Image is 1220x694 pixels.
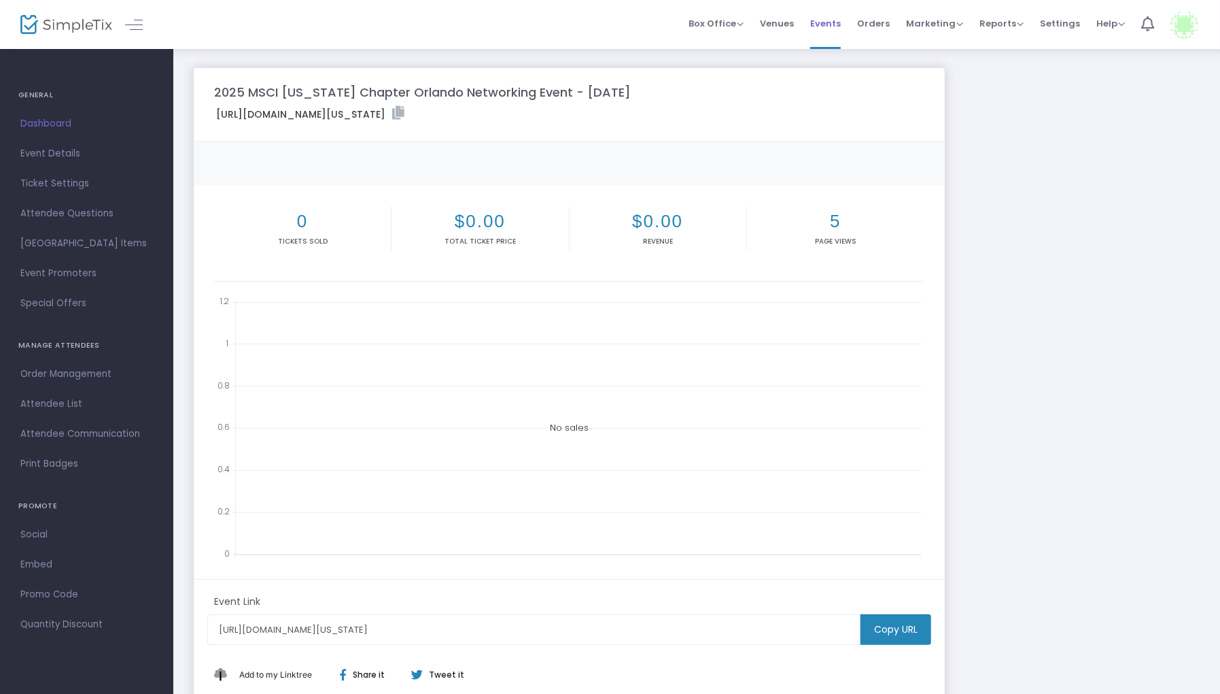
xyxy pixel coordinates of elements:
[1096,17,1125,30] span: Help
[857,6,890,41] span: Orders
[20,586,153,604] span: Promo Code
[750,211,922,232] h2: 5
[20,395,153,413] span: Attendee List
[398,669,471,681] div: Tweet it
[217,236,388,246] p: Tickets sold
[20,235,153,252] span: [GEOGRAPHIC_DATA] Items
[394,211,565,232] h2: $0.00
[20,365,153,383] span: Order Management
[236,659,315,691] button: Add This to My Linktree
[20,295,153,312] span: Special Offers
[214,668,236,681] img: linktree
[689,17,744,30] span: Box Office
[20,265,153,282] span: Event Promoters
[20,455,153,473] span: Print Badges
[20,145,153,163] span: Event Details
[20,616,153,633] span: Quantity Discount
[214,292,924,564] div: No sales
[979,17,1024,30] span: Reports
[18,493,155,520] h4: PROMOTE
[572,211,744,232] h2: $0.00
[20,556,153,574] span: Embed
[1040,6,1080,41] span: Settings
[216,106,404,122] label: [URL][DOMAIN_NAME][US_STATE]
[20,205,153,222] span: Attendee Questions
[18,332,155,359] h4: MANAGE ATTENDEES
[750,236,922,246] p: Page Views
[326,669,411,681] div: Share it
[394,236,565,246] p: Total Ticket Price
[860,614,931,645] m-button: Copy URL
[20,175,153,193] span: Ticket Settings
[572,236,744,246] p: Revenue
[18,82,155,109] h4: GENERAL
[20,425,153,443] span: Attendee Communication
[760,6,794,41] span: Venues
[239,670,312,680] span: Add to my Linktree
[20,526,153,544] span: Social
[810,6,841,41] span: Events
[217,211,388,232] h2: 0
[20,115,153,133] span: Dashboard
[214,83,631,101] m-panel-title: 2025 MSCI [US_STATE] Chapter Orlando Networking Event - [DATE]
[906,17,963,30] span: Marketing
[214,595,260,609] m-panel-subtitle: Event Link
